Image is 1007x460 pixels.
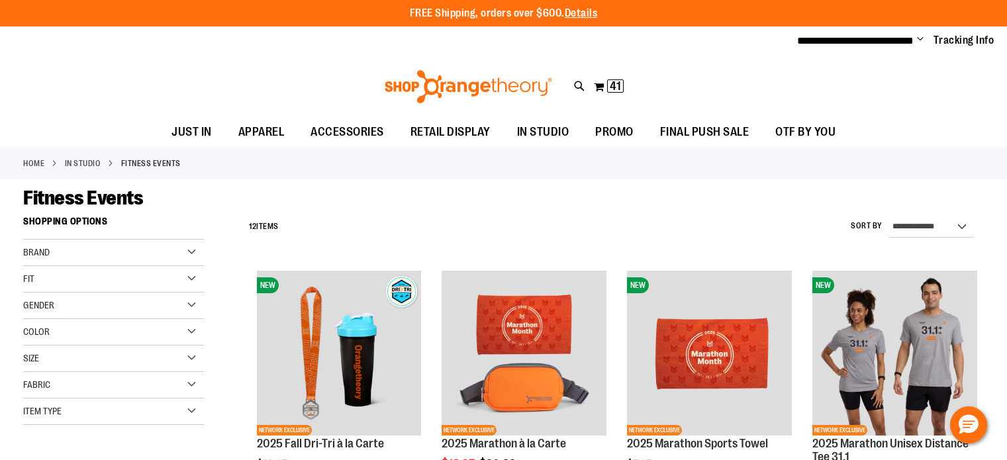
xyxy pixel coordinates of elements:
span: NEW [812,277,834,293]
span: Fitness Events [23,187,143,209]
a: IN STUDIO [504,117,583,147]
a: 2025 Fall Dri-Tri à la Carte [257,437,384,450]
span: PROMO [595,117,634,147]
a: 2025 Marathon à la CarteNETWORK EXCLUSIVE [442,271,606,437]
span: Fabric [23,379,50,390]
a: 2025 Marathon Unisex Distance Tee 31.1NEWNETWORK EXCLUSIVE [812,271,977,437]
strong: Fitness Events [121,158,181,169]
a: JUST IN [158,117,225,148]
a: 2025 Fall Dri-Tri à la CarteNEWNETWORK EXCLUSIVE [257,271,422,437]
span: NETWORK EXCLUSIVE [442,425,497,436]
span: NETWORK EXCLUSIVE [812,425,867,436]
a: Home [23,158,44,169]
span: 12 [249,222,256,231]
button: Hello, have a question? Let’s chat. [950,406,987,443]
span: APPAREL [238,117,285,147]
span: Gender [23,300,54,310]
img: 2025 Marathon Unisex Distance Tee 31.1 [812,271,977,436]
img: 2025 Marathon Sports Towel [627,271,792,436]
span: NEW [257,277,279,293]
a: APPAREL [225,117,298,148]
span: Item Type [23,406,62,416]
span: NETWORK EXCLUSIVE [627,425,682,436]
label: Sort By [851,220,883,232]
a: FINAL PUSH SALE [647,117,763,148]
a: OTF BY YOU [762,117,849,148]
span: NEW [627,277,649,293]
span: 41 [610,79,621,93]
span: JUST IN [171,117,212,147]
a: Tracking Info [934,33,994,48]
strong: Shopping Options [23,210,204,240]
p: FREE Shipping, orders over $600. [410,6,598,21]
span: OTF BY YOU [775,117,836,147]
span: ACCESSORIES [311,117,384,147]
h2: Items [249,216,279,237]
a: RETAIL DISPLAY [397,117,504,148]
a: ACCESSORIES [297,117,397,148]
a: 2025 Marathon Sports Towel [627,437,768,450]
span: IN STUDIO [517,117,569,147]
span: FINAL PUSH SALE [660,117,749,147]
img: Shop Orangetheory [383,70,554,103]
img: 2025 Marathon à la Carte [442,271,606,436]
span: Color [23,326,50,337]
a: Details [565,7,598,19]
span: Size [23,353,39,363]
button: Account menu [917,34,924,47]
a: 2025 Marathon Sports TowelNEWNETWORK EXCLUSIVE [627,271,792,437]
span: RETAIL DISPLAY [410,117,491,147]
a: 2025 Marathon à la Carte [442,437,566,450]
span: Brand [23,247,50,257]
span: NETWORK EXCLUSIVE [257,425,312,436]
img: 2025 Fall Dri-Tri à la Carte [257,271,422,436]
span: Fit [23,273,34,284]
a: PROMO [582,117,647,148]
a: IN STUDIO [65,158,101,169]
